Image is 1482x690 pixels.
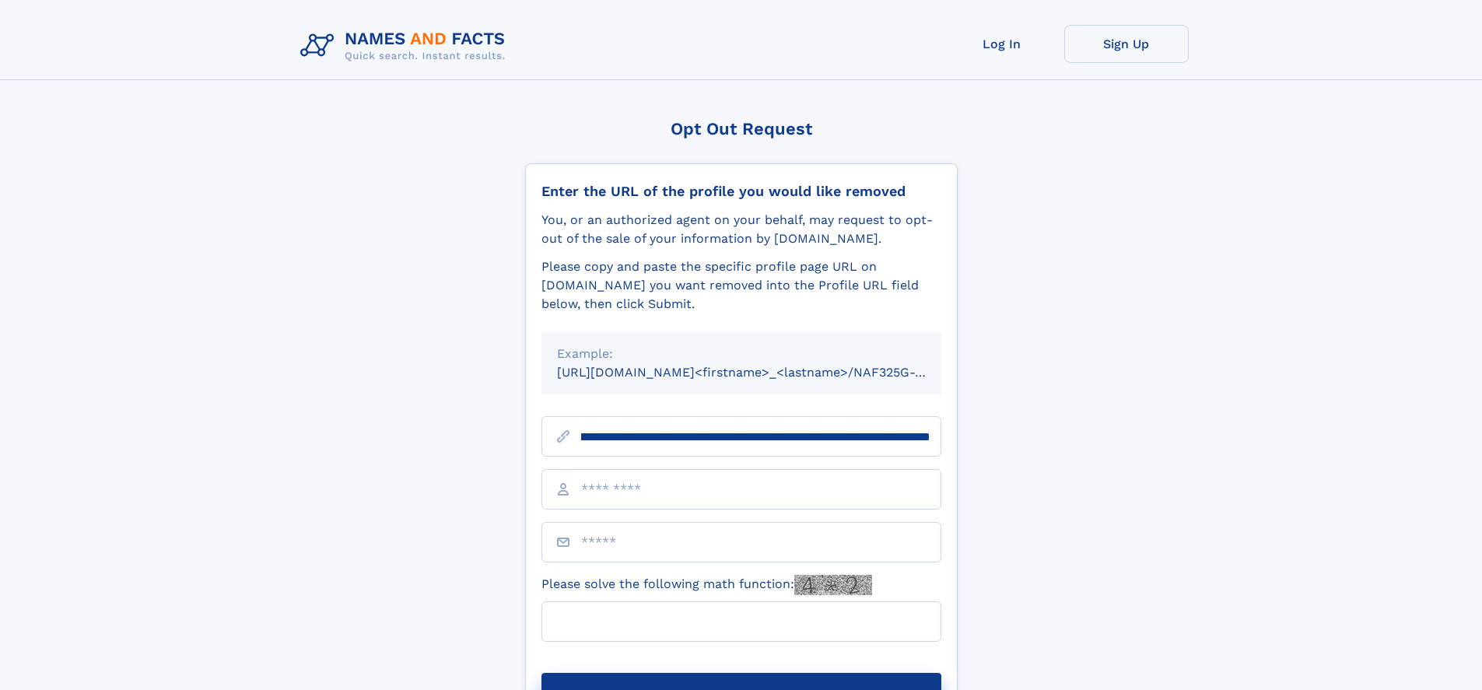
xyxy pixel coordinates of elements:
[294,25,518,67] img: Logo Names and Facts
[541,257,941,313] div: Please copy and paste the specific profile page URL on [DOMAIN_NAME] you want removed into the Pr...
[557,345,926,363] div: Example:
[541,575,872,595] label: Please solve the following math function:
[525,119,958,138] div: Opt Out Request
[541,211,941,248] div: You, or an authorized agent on your behalf, may request to opt-out of the sale of your informatio...
[1064,25,1189,63] a: Sign Up
[557,365,971,380] small: [URL][DOMAIN_NAME]<firstname>_<lastname>/NAF325G-xxxxxxxx
[940,25,1064,63] a: Log In
[541,183,941,200] div: Enter the URL of the profile you would like removed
